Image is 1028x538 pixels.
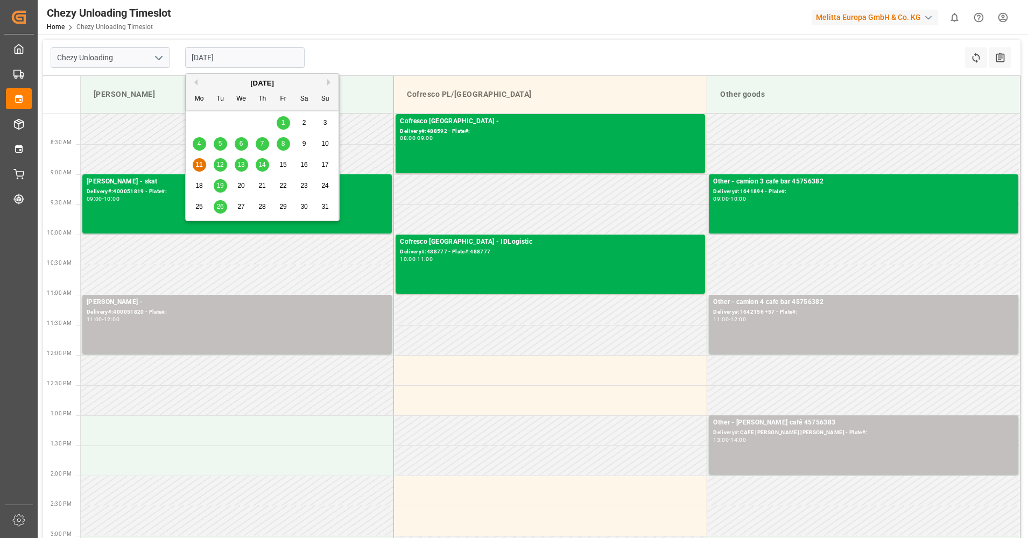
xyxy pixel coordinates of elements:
div: Choose Saturday, August 30th, 2025 [298,200,311,214]
div: [DATE] [186,78,339,89]
span: 8:30 AM [51,139,72,145]
div: Choose Thursday, August 28th, 2025 [256,200,269,214]
div: Choose Monday, August 25th, 2025 [193,200,206,214]
span: 2:30 PM [51,501,72,507]
div: 08:00 [400,136,416,140]
div: Choose Saturday, August 9th, 2025 [298,137,311,151]
span: 26 [216,203,223,210]
div: Other - [PERSON_NAME] café 45756383 [713,417,1014,428]
span: 29 [279,203,286,210]
div: 11:00 [87,317,102,322]
div: [PERSON_NAME] - [87,297,388,308]
div: - [729,196,730,201]
span: 20 [237,182,244,189]
div: Delivery#:1642156 +57 - Plate#: [713,308,1014,317]
div: Other - camion 4 cafe bar 45756382 [713,297,1014,308]
div: 10:00 [400,257,416,261]
div: [PERSON_NAME] - skat [87,176,388,187]
button: Help Center [967,5,991,30]
div: Choose Friday, August 8th, 2025 [277,137,290,151]
span: 21 [258,182,265,189]
button: show 0 new notifications [942,5,967,30]
span: 15 [279,161,286,168]
div: Cofresco [GEOGRAPHIC_DATA] - IDLogistic [400,237,701,247]
div: Melitta Europa GmbH & Co. KG [812,10,938,25]
div: Choose Wednesday, August 13th, 2025 [235,158,248,172]
div: Choose Friday, August 29th, 2025 [277,200,290,214]
span: 3:00 PM [51,531,72,537]
div: 14:00 [730,437,746,442]
div: Cofresco PL/[GEOGRAPHIC_DATA] [403,84,698,104]
div: Choose Friday, August 15th, 2025 [277,158,290,172]
div: Choose Sunday, August 3rd, 2025 [319,116,332,130]
div: Choose Saturday, August 2nd, 2025 [298,116,311,130]
div: Choose Sunday, August 10th, 2025 [319,137,332,151]
span: 22 [279,182,286,189]
span: 9:30 AM [51,200,72,206]
div: 13:00 [713,437,729,442]
div: [PERSON_NAME] [89,84,385,104]
div: Delivery#:488592 - Plate#: [400,127,701,136]
span: 27 [237,203,244,210]
div: - [729,317,730,322]
div: month 2025-08 [189,112,336,217]
div: Choose Monday, August 18th, 2025 [193,179,206,193]
div: Choose Tuesday, August 26th, 2025 [214,200,227,214]
span: 1:30 PM [51,441,72,447]
div: 11:00 [417,257,433,261]
span: 13 [237,161,244,168]
span: 28 [258,203,265,210]
div: Choose Sunday, August 31st, 2025 [319,200,332,214]
div: 09:00 [713,196,729,201]
div: - [729,437,730,442]
span: 16 [300,161,307,168]
span: 31 [321,203,328,210]
div: Choose Thursday, August 14th, 2025 [256,158,269,172]
div: - [416,136,417,140]
span: 6 [240,140,243,147]
div: Chezy Unloading Timeslot [47,5,171,21]
span: 1 [281,119,285,126]
span: 24 [321,182,328,189]
span: 11 [195,161,202,168]
div: Delivery#:400051820 - Plate#: [87,308,388,317]
div: Delivery#:400051819 - Plate#: [87,187,388,196]
button: open menu [150,49,166,66]
div: Tu [214,93,227,106]
span: 1:00 PM [51,410,72,416]
span: 9 [302,140,306,147]
div: Choose Saturday, August 23rd, 2025 [298,179,311,193]
span: 10:00 AM [47,230,72,236]
div: Choose Monday, August 11th, 2025 [193,158,206,172]
div: We [235,93,248,106]
div: 10:00 [730,196,746,201]
span: 4 [198,140,201,147]
span: 14 [258,161,265,168]
div: - [416,257,417,261]
div: Choose Friday, August 22nd, 2025 [277,179,290,193]
div: Choose Tuesday, August 19th, 2025 [214,179,227,193]
span: 3 [323,119,327,126]
div: Choose Monday, August 4th, 2025 [193,137,206,151]
div: Delivery#:CAFE [PERSON_NAME] [PERSON_NAME] - Plate#: [713,428,1014,437]
span: 2:00 PM [51,471,72,477]
span: 23 [300,182,307,189]
div: Choose Tuesday, August 12th, 2025 [214,158,227,172]
span: 12:30 PM [47,380,72,386]
input: Type to search/select [51,47,170,68]
div: Th [256,93,269,106]
div: Delivery#:488777 - Plate#:488777 [400,247,701,257]
span: 18 [195,182,202,189]
input: DD.MM.YYYY [185,47,305,68]
div: Choose Wednesday, August 27th, 2025 [235,200,248,214]
div: Delivery#:1641894 - Plate#: [713,187,1014,196]
span: 25 [195,203,202,210]
button: Previous Month [191,79,198,86]
span: 8 [281,140,285,147]
span: 19 [216,182,223,189]
button: Next Month [327,79,334,86]
div: Cofresco [GEOGRAPHIC_DATA] - [400,116,701,127]
div: Choose Sunday, August 17th, 2025 [319,158,332,172]
div: Sa [298,93,311,106]
div: 12:00 [730,317,746,322]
